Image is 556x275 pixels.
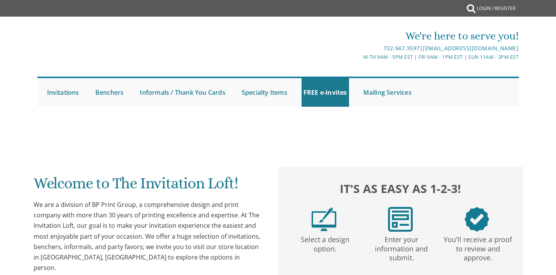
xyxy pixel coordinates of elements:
[138,78,227,107] a: Informals / Thank You Cards
[45,78,81,107] a: Invitations
[240,78,289,107] a: Specialty Items
[312,207,336,232] img: step1.png
[464,207,489,232] img: step3.png
[198,53,519,61] div: M-Th 9am - 5pm EST | Fri 9am - 1pm EST | Sun 11am - 3pm EST
[34,175,263,198] h1: Welcome to The Invitation Loft!
[34,200,263,273] div: We are a division of BP Print Group, a comprehensive design and print company with more than 30 y...
[302,78,349,107] a: FREE e-Invites
[383,44,420,52] a: 732.947.3597
[441,232,515,263] p: You'll receive a proof to review and approve.
[288,232,362,254] p: Select a design option.
[423,44,519,52] a: [EMAIL_ADDRESS][DOMAIN_NAME]
[388,207,413,232] img: step2.png
[198,28,519,44] div: We're here to serve you!
[198,44,519,53] div: |
[361,78,414,107] a: Mailing Services
[286,180,515,197] h2: It's as easy as 1-2-3!
[93,78,126,107] a: Benchers
[365,232,438,263] p: Enter your information and submit.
